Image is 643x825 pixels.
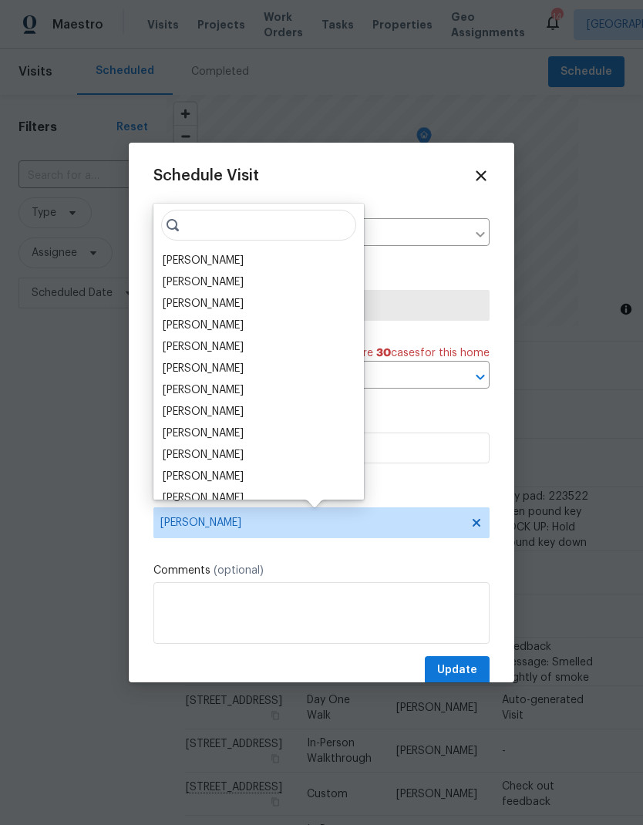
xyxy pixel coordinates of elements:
[214,565,264,576] span: (optional)
[163,296,244,311] div: [PERSON_NAME]
[163,426,244,441] div: [PERSON_NAME]
[163,404,244,419] div: [PERSON_NAME]
[163,274,244,290] div: [PERSON_NAME]
[163,253,244,268] div: [PERSON_NAME]
[473,167,490,184] span: Close
[153,168,259,184] span: Schedule Visit
[163,469,244,484] div: [PERSON_NAME]
[163,447,244,463] div: [PERSON_NAME]
[163,490,244,506] div: [PERSON_NAME]
[153,563,490,578] label: Comments
[153,203,490,218] label: Home
[470,366,491,388] button: Open
[328,345,490,361] span: There are case s for this home
[163,361,244,376] div: [PERSON_NAME]
[163,318,244,333] div: [PERSON_NAME]
[425,656,490,685] button: Update
[163,382,244,398] div: [PERSON_NAME]
[163,339,244,355] div: [PERSON_NAME]
[376,348,391,359] span: 30
[437,661,477,680] span: Update
[160,517,463,529] span: [PERSON_NAME]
